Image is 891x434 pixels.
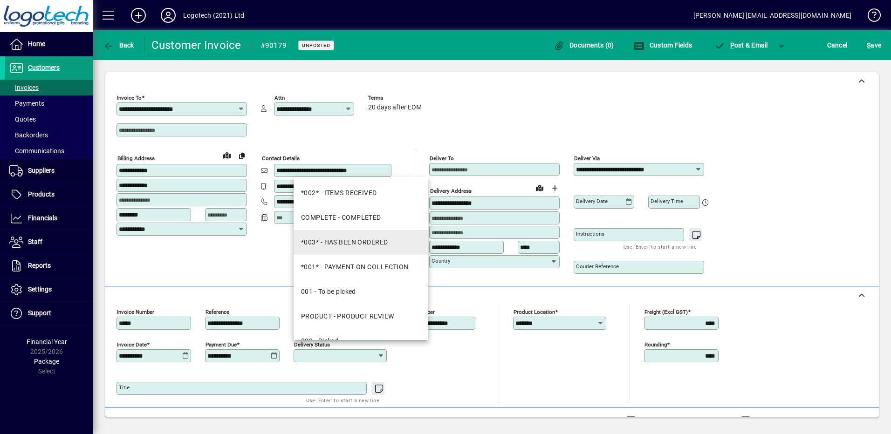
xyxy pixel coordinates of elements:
[5,278,93,301] a: Settings
[5,143,93,159] a: Communications
[274,95,285,101] mat-label: Attn
[867,38,881,53] span: ave
[5,127,93,143] a: Backorders
[101,37,137,54] button: Back
[119,384,130,391] mat-label: Title
[28,309,51,317] span: Support
[644,341,667,348] mat-label: Rounding
[5,159,93,183] a: Suppliers
[576,231,604,237] mat-label: Instructions
[5,254,93,278] a: Reports
[633,41,692,49] span: Custom Fields
[294,279,428,304] mat-option: 001 - To be picked
[9,131,48,139] span: Backorders
[5,95,93,111] a: Payments
[294,181,428,205] mat-option: *002* - ITEMS RECEIVED
[294,329,428,353] mat-option: 002 - Picked
[294,341,330,348] mat-label: Delivery status
[651,198,683,204] mat-label: Delivery time
[514,309,555,315] mat-label: Product location
[28,238,42,245] span: Staff
[28,64,60,71] span: Customers
[631,37,694,54] button: Custom Fields
[301,188,377,198] div: *002* - ITEMS RECEIVED
[301,312,394,321] div: PRODUCT - PRODUCT REVIEW
[5,111,93,127] a: Quotes
[368,104,422,111] span: 20 days after EOM
[547,181,562,196] button: Choose address
[861,2,879,32] a: Knowledge Base
[432,258,450,264] mat-label: Country
[827,38,848,53] span: Cancel
[752,416,806,425] label: Show Cost/Profit
[294,230,428,255] mat-option: *003* - HAS BEEN ORDERED
[714,41,768,49] span: ost & Email
[183,8,244,23] div: Logotech (2021) Ltd
[532,180,547,195] a: View on map
[9,100,44,107] span: Payments
[867,41,870,49] span: S
[9,84,39,91] span: Invoices
[301,213,381,223] div: COMPLETE - COMPLETED
[294,205,428,230] mat-option: COMPLETE - COMPLETED
[5,302,93,325] a: Support
[559,413,606,428] span: Product History
[811,412,858,429] button: Product
[117,341,147,348] mat-label: Invoice date
[294,255,428,279] mat-option: *001* - PAYMENT ON COLLECTION
[709,37,773,54] button: Post & Email
[574,155,600,162] mat-label: Deliver via
[9,115,36,123] span: Quotes
[301,237,388,247] div: *003* - HAS BEEN ORDERED
[576,263,619,270] mat-label: Courier Reference
[9,147,64,155] span: Communications
[816,413,853,428] span: Product
[151,38,241,53] div: Customer Invoice
[430,155,454,162] mat-label: Deliver To
[28,262,51,269] span: Reports
[28,167,55,174] span: Suppliers
[864,37,884,54] button: Save
[294,304,428,329] mat-option: PRODUCT - PRODUCT REVIEW
[5,80,93,95] a: Invoices
[576,198,608,204] mat-label: Delivery date
[153,7,183,24] button: Profile
[5,231,93,254] a: Staff
[206,341,237,348] mat-label: Payment due
[28,190,55,198] span: Products
[555,412,610,429] button: Product History
[730,41,734,49] span: P
[554,41,614,49] span: Documents (0)
[27,338,67,346] span: Financial Year
[551,37,617,54] button: Documents (0)
[5,207,93,230] a: Financials
[117,95,142,101] mat-label: Invoice To
[5,183,93,206] a: Products
[234,148,249,163] button: Copy to Delivery address
[206,309,229,315] mat-label: Reference
[117,309,154,315] mat-label: Invoice number
[693,8,851,23] div: [PERSON_NAME] [EMAIL_ADDRESS][DOMAIN_NAME]
[302,42,330,48] span: Unposted
[301,336,338,346] div: 002 - Picked
[306,395,379,406] mat-hint: Use 'Enter' to start a new line
[28,40,45,47] span: Home
[644,309,688,315] mat-label: Freight (excl GST)
[825,37,850,54] button: Cancel
[624,241,697,252] mat-hint: Use 'Enter' to start a new line
[5,33,93,56] a: Home
[368,95,424,101] span: Terms
[28,214,57,222] span: Financials
[123,7,153,24] button: Add
[28,285,52,293] span: Settings
[103,41,134,49] span: Back
[34,358,59,365] span: Package
[637,416,725,425] label: Show Line Volumes/Weights
[93,37,144,54] app-page-header-button: Back
[301,262,409,272] div: *001* - PAYMENT ON COLLECTION
[219,148,234,163] a: View on map
[301,287,356,297] div: 001 - To be picked
[260,38,287,53] div: #90179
